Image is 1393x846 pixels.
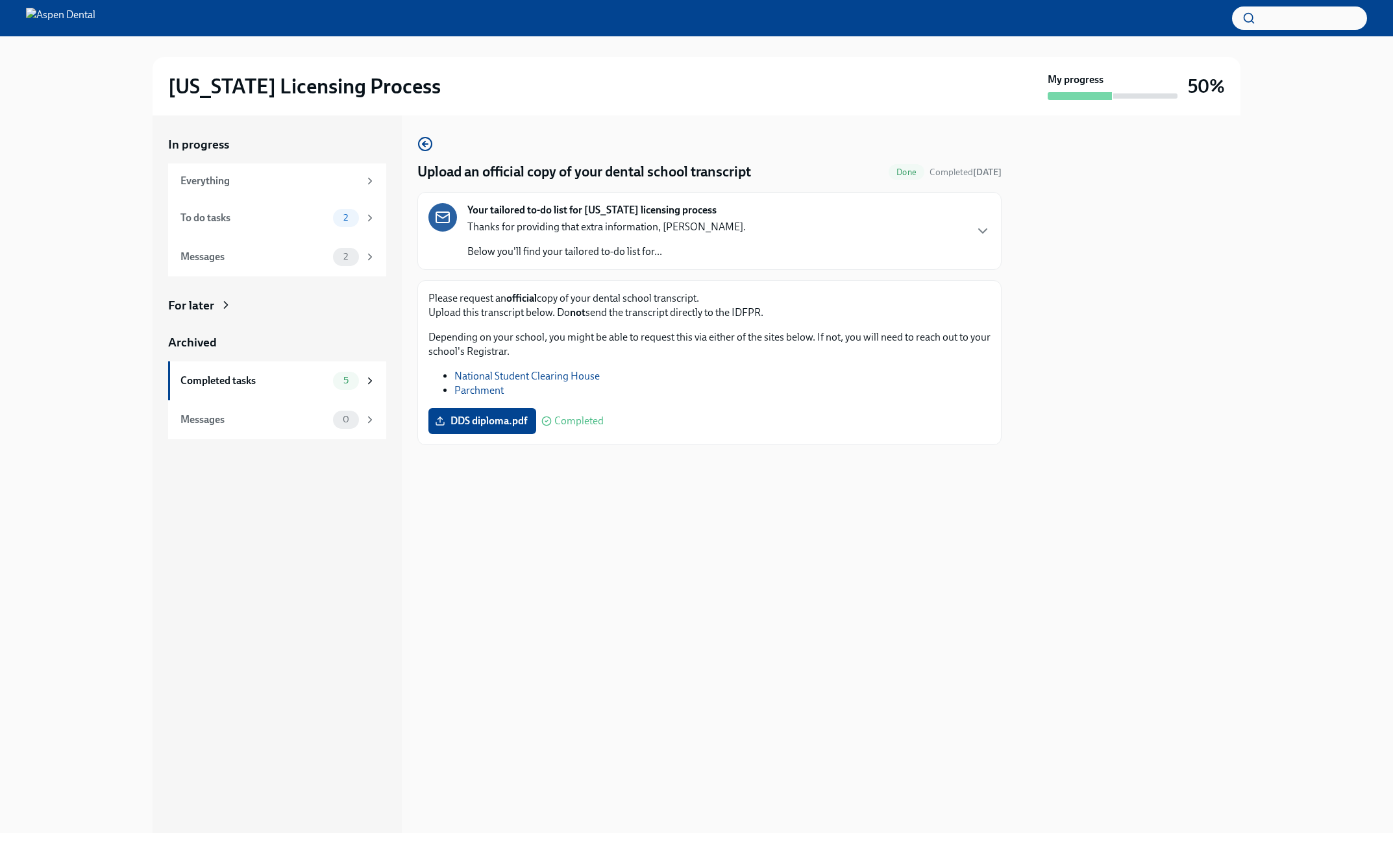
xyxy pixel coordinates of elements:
[554,416,604,426] span: Completed
[570,306,586,319] strong: not
[930,166,1002,178] span: October 10th, 2025 11:12
[335,415,357,424] span: 0
[973,167,1002,178] strong: [DATE]
[467,203,717,217] strong: Your tailored to-do list for [US_STATE] licensing process
[180,413,328,427] div: Messages
[1188,75,1225,98] h3: 50%
[1048,73,1103,87] strong: My progress
[417,162,751,182] h4: Upload an official copy of your dental school transcript
[180,250,328,264] div: Messages
[438,415,527,428] span: DDS diploma.pdf
[428,291,991,320] p: Please request an copy of your dental school transcript. Upload this transcript below. Do send th...
[168,361,386,400] a: Completed tasks5
[168,163,386,199] a: Everything
[467,220,746,234] p: Thanks for providing that extra information, [PERSON_NAME].
[930,167,1002,178] span: Completed
[168,297,386,314] a: For later
[168,237,386,276] a: Messages2
[168,400,386,439] a: Messages0
[180,211,328,225] div: To do tasks
[454,370,600,382] a: National Student Clearing House
[889,167,924,177] span: Done
[168,334,386,351] a: Archived
[506,292,537,304] strong: official
[168,73,441,99] h2: [US_STATE] Licensing Process
[428,330,991,359] p: Depending on your school, you might be able to request this via either of the sites below. If not...
[467,245,746,259] p: Below you'll find your tailored to-do list for...
[168,199,386,237] a: To do tasks2
[168,297,214,314] div: For later
[336,252,356,261] span: 2
[454,384,504,396] a: Parchment
[336,213,356,223] span: 2
[180,374,328,388] div: Completed tasks
[336,376,356,385] span: 5
[26,8,95,29] img: Aspen Dental
[180,174,359,188] div: Everything
[428,408,536,434] label: DDS diploma.pdf
[168,136,386,153] a: In progress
